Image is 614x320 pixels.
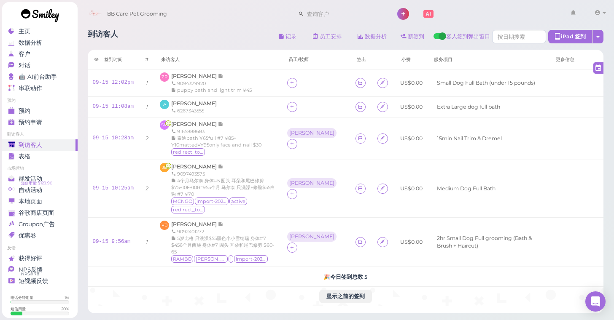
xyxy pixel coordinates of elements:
a: 优惠卷 [2,230,78,241]
span: 记录 [218,163,224,170]
a: 数据分析 [351,30,394,43]
th: 来访客人 [155,50,282,69]
div: 9092401272 [171,228,277,235]
a: 对话 [2,60,78,71]
a: 🤖 AI前台助手 [2,71,78,83]
span: l [229,255,233,263]
span: 预约申请 [19,119,42,126]
li: Small Dog Full Bath (under 15 pounds) [435,79,537,87]
a: 09-15 12:02pm [93,80,134,85]
a: 串联动作 [2,83,78,94]
a: 09-15 11:08am [93,104,134,109]
span: puppy bath and light trim ¥45 [177,87,252,93]
li: 到访客人 [2,131,78,137]
a: 表格 [2,151,78,162]
a: [PERSON_NAME] [171,221,224,227]
span: 短视频反馈 [19,277,48,285]
a: 09-15 10:25am [93,185,134,191]
div: 9094379920 [171,80,252,87]
a: 获得好评 [2,253,78,264]
span: 自动活动 [19,187,42,194]
span: 客人签到弹出窗口 [446,33,490,45]
li: Medium Dog Full Bath [435,185,498,192]
span: [PERSON_NAME] [171,73,218,79]
span: 到访客人 [19,141,42,149]
li: 2hr Small Dog Full grooming (Bath & Brush + Haircut) [435,235,544,250]
span: redirect_to_google [171,148,205,156]
span: 表格 [19,153,30,160]
div: 20 % [61,306,69,312]
input: 查询客户 [304,7,386,21]
a: 到访客人 [2,139,78,151]
div: [PERSON_NAME] [289,180,334,186]
a: [PERSON_NAME] [171,100,217,107]
a: [PERSON_NAME] [171,73,224,79]
div: [PERSON_NAME] [287,232,339,243]
th: 签到时间 [88,50,139,69]
span: import-2025-02-03 [234,255,268,263]
h1: 到访客人 [88,30,118,45]
a: 预约 [2,105,78,117]
div: 9165888683 [171,128,277,135]
a: 09-15 10:28am [93,135,134,141]
td: US$0.00 [395,69,428,97]
h5: 🎉 今日签到总数 5 [93,274,599,280]
input: 按日期搜索 [492,30,546,43]
li: 市场营销 [2,165,78,171]
span: RAMBO [171,255,193,263]
span: 优惠卷 [19,232,36,239]
span: NPS反馈 [19,266,43,273]
span: 谷歌商店页面 [19,209,54,216]
span: 🤖 AI前台助手 [19,73,57,80]
span: MILLEY [194,255,228,263]
a: 谷歌商店页面 [2,207,78,219]
td: US$0.00 [395,218,428,267]
td: US$0.00 [395,117,428,160]
td: US$0.00 [395,160,428,218]
div: 9097493575 [171,171,277,177]
span: 预约 [19,107,30,115]
span: [PERSON_NAME] [171,121,218,127]
i: 2 [145,185,148,192]
a: 本地页面 [2,196,78,207]
span: A [160,100,169,109]
li: 预约 [2,98,78,104]
a: NPS反馈 NPS® 78 [2,264,78,275]
span: MCNGO [171,197,194,205]
i: 1 [146,80,148,86]
li: Extra Large dog full bath [435,103,502,111]
span: [PERSON_NAME] [171,221,218,227]
a: Groupon广告 [2,219,78,230]
span: VB [160,221,169,230]
div: [PERSON_NAME] [287,128,339,139]
button: 记录 [272,30,304,43]
span: 数据分析 [19,39,42,46]
li: 15min Nail Trim & Dremel [435,135,504,142]
a: [PERSON_NAME] [171,121,224,127]
span: SM [160,120,169,130]
i: 2 [145,135,148,141]
div: # [145,56,148,63]
span: 记录 [218,73,224,79]
span: 串联动作 [19,85,42,92]
span: 泰迪bath ¥65full #7 ¥85+¥10matted=¥95only face and nail $30 [171,135,261,148]
a: 09-15 9:56am [93,239,131,245]
button: 显示之前的签到 [319,290,372,303]
div: [PERSON_NAME] [289,130,334,136]
th: 更多信息 [549,50,603,69]
span: redirect_to_google [171,206,205,213]
span: 主页 [19,28,30,35]
div: 6267343555 [171,107,217,114]
i: Agreement form [380,80,385,86]
span: Groupon广告 [19,221,55,228]
span: 5岁比格 只洗澡$55黑色小小雪纳瑞 身体#7 $456个月西施 身体#7 圆头 耳朵和尾巴修剪 $60-65 [171,235,274,255]
th: 服务项目 [428,50,549,69]
i: 1 [146,104,148,110]
th: 员工/技师 [282,50,350,69]
span: 记录 [218,121,224,127]
span: 记录 [218,221,224,227]
td: US$0.00 [395,97,428,117]
span: 客户 [19,51,30,58]
th: 签出 [350,50,372,69]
